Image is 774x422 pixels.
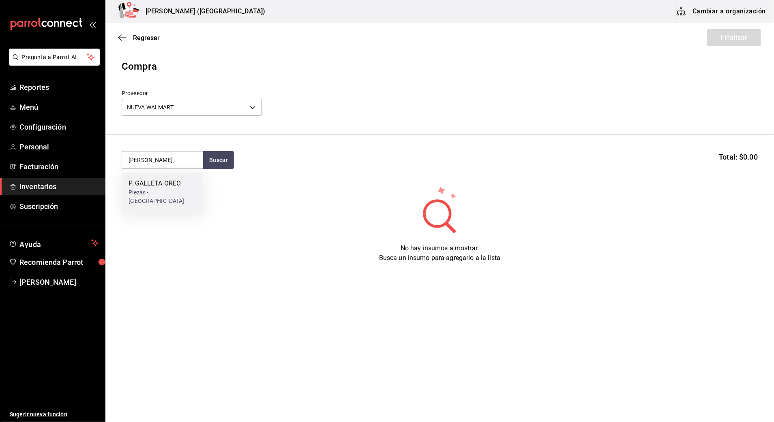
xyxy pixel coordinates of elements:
[139,6,265,16] h3: [PERSON_NAME] ([GEOGRAPHIC_DATA])
[118,34,160,42] button: Regresar
[122,151,203,168] input: Buscar insumo
[19,141,99,152] span: Personal
[129,188,197,205] div: Piezas - [GEOGRAPHIC_DATA]
[122,99,262,116] div: NUEVA WALMART
[19,161,99,172] span: Facturación
[122,91,262,96] label: Proveedor
[10,410,99,419] span: Sugerir nueva función
[129,179,197,188] div: P. GALLETA OREO
[89,21,96,28] button: open_drawer_menu
[719,151,758,162] span: Total: $0.00
[379,244,500,262] span: No hay insumos a mostrar. Busca un insumo para agregarlo a la lista
[122,59,758,74] div: Compra
[22,53,87,62] span: Pregunta a Parrot AI
[133,34,160,42] span: Regresar
[19,181,99,192] span: Inventarios
[19,121,99,132] span: Configuración
[19,277,99,288] span: [PERSON_NAME]
[19,238,88,248] span: Ayuda
[203,151,234,169] button: Buscar
[19,102,99,113] span: Menú
[6,59,100,67] a: Pregunta a Parrot AI
[19,257,99,268] span: Recomienda Parrot
[19,201,99,212] span: Suscripción
[9,49,100,66] button: Pregunta a Parrot AI
[19,82,99,93] span: Reportes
